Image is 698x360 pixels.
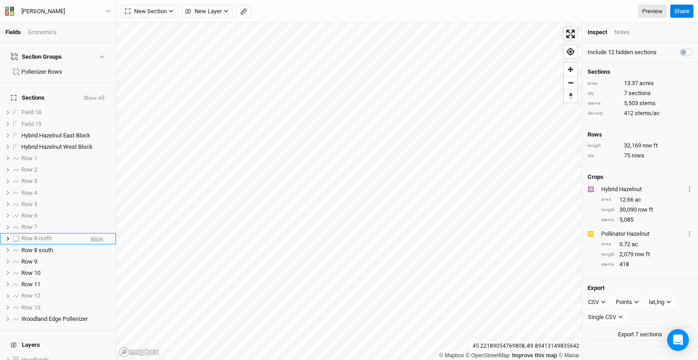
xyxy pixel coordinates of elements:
span: New Layer [185,7,222,16]
button: New Layer [181,5,233,18]
h4: Crops [588,173,603,181]
button: Single CSV [584,310,627,324]
div: Row 6 [21,212,110,219]
div: stems [601,217,615,223]
div: stems [588,100,619,107]
button: Zoom out [564,76,577,89]
button: Points [612,295,643,309]
div: 75 [588,152,693,160]
div: Economics [28,28,57,36]
div: density [588,110,619,117]
div: Row 3 [21,177,110,185]
div: 7 [588,89,693,97]
div: Row 8 south [21,247,110,254]
button: CSV [584,295,610,309]
div: 0.72 [601,240,693,248]
span: Field 19 [21,121,41,127]
div: Row 10 [21,269,110,277]
button: Crop Usage [687,184,693,194]
div: Levi Lassa [21,7,65,16]
h4: Export [588,284,693,292]
div: Row 5 [21,201,110,208]
h4: Sections [588,68,693,76]
span: Zoom in [564,63,577,76]
div: Points [616,298,632,307]
span: Row 6 [21,212,37,219]
div: Row 12 [21,292,110,299]
div: Field 18 [21,109,110,116]
span: Row 8 north [21,235,52,242]
div: Open Intercom Messenger [667,329,689,351]
div: Pollinator Hazelnut [601,230,685,238]
button: Find my location [564,45,577,58]
div: Row 13 [21,304,110,311]
span: sections [628,89,651,97]
div: Woodland Edge Pollenizer [21,315,110,323]
a: Preview [638,5,667,18]
span: Row 7 [21,223,37,230]
div: 32,169 [588,142,693,150]
h4: Rows [588,131,693,138]
div: Single CSV [588,313,616,322]
a: Maxar [558,352,579,359]
span: Row 5 [21,201,37,208]
a: Fields [5,29,21,35]
span: Row 11 [21,281,40,288]
span: stems/ac [635,109,660,117]
div: Row 4 [21,189,110,197]
span: New Section [125,7,167,16]
div: lat,lng [649,298,664,307]
span: Row 9 [21,258,37,265]
div: Hybrid Hazelnut West Block [21,143,110,151]
div: Hybrid Hazelnut East Block [21,132,110,139]
button: Show section groups [98,54,105,60]
div: area [601,196,615,203]
div: length [588,142,619,149]
div: 30,090 [601,206,693,214]
a: Mapbox [439,352,464,359]
div: Row 1 [21,155,110,162]
div: 12.66 [601,196,693,204]
a: OpenStreetMap [466,352,510,359]
span: row ft [643,142,658,150]
div: Row 2 [21,166,110,173]
label: Include 12 hidden sections [588,48,657,56]
a: Mapbox logo [119,347,159,357]
span: rows [632,152,644,160]
button: Shortcut: M [236,5,251,18]
span: Sections [11,94,45,101]
span: stems [639,99,656,107]
button: Export 7 sections [588,328,693,341]
div: area [588,80,619,87]
div: CSV [588,298,599,307]
div: qty [588,152,619,159]
div: Row 7 [21,223,110,231]
div: length [601,251,615,258]
span: Row 4 [21,189,37,196]
span: Woodland Edge Pollenizer [21,315,88,322]
button: Crop Usage [687,228,693,239]
button: Enter fullscreen [564,27,577,41]
div: 5,503 [588,99,693,107]
span: Row 2 [21,166,37,173]
div: Hybrid Hazelnut [601,185,685,193]
button: Show All [83,95,105,101]
div: Notes [614,28,630,36]
h4: Layers [5,336,110,354]
span: ac [635,196,641,204]
div: Row 8 north [21,235,83,242]
div: qty [588,90,619,97]
button: New Section [121,5,178,18]
span: Row 12 [21,292,40,299]
span: acres [639,79,654,87]
div: Pollenizer Rows [21,68,110,76]
span: ac [632,240,638,248]
span: Field 18 [21,109,41,116]
div: Field 19 [21,121,110,128]
div: area [601,241,615,248]
div: stems [601,261,615,268]
button: [PERSON_NAME] [5,6,111,16]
